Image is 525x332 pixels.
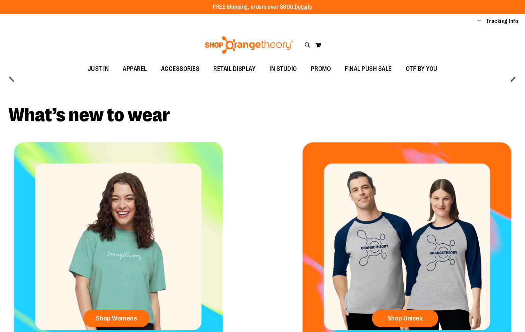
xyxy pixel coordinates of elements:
[5,71,19,84] button: prev
[486,17,518,25] a: Tracking Info
[295,4,312,10] a: Details
[8,105,517,125] h2: What’s new to wear
[304,61,338,77] a: PROMO
[387,315,423,322] span: Shop Unisex
[204,36,294,54] img: Shop Orangetheory
[81,61,116,77] a: JUST IN
[83,310,150,327] a: Shop Womens
[506,71,520,84] button: next
[154,61,207,77] a: ACCESSORIES
[269,61,297,77] span: IN STUDIO
[161,61,200,77] span: ACCESSORIES
[372,310,438,327] a: Shop Unisex
[311,61,331,77] span: PROMO
[206,61,262,77] a: RETAIL DISPLAY
[213,61,256,77] span: RETAIL DISPLAY
[338,61,399,77] a: FINAL PUSH SALE
[478,18,481,25] button: Account menu
[213,3,312,11] p: FREE Shipping, orders over $600.
[96,315,137,322] span: Shop Womens
[88,61,109,77] span: JUST IN
[399,61,444,77] a: OTF BY YOU
[262,61,304,77] a: IN STUDIO
[123,61,147,77] span: APPAREL
[345,61,392,77] span: FINAL PUSH SALE
[406,61,438,77] span: OTF BY YOU
[116,61,154,77] a: APPAREL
